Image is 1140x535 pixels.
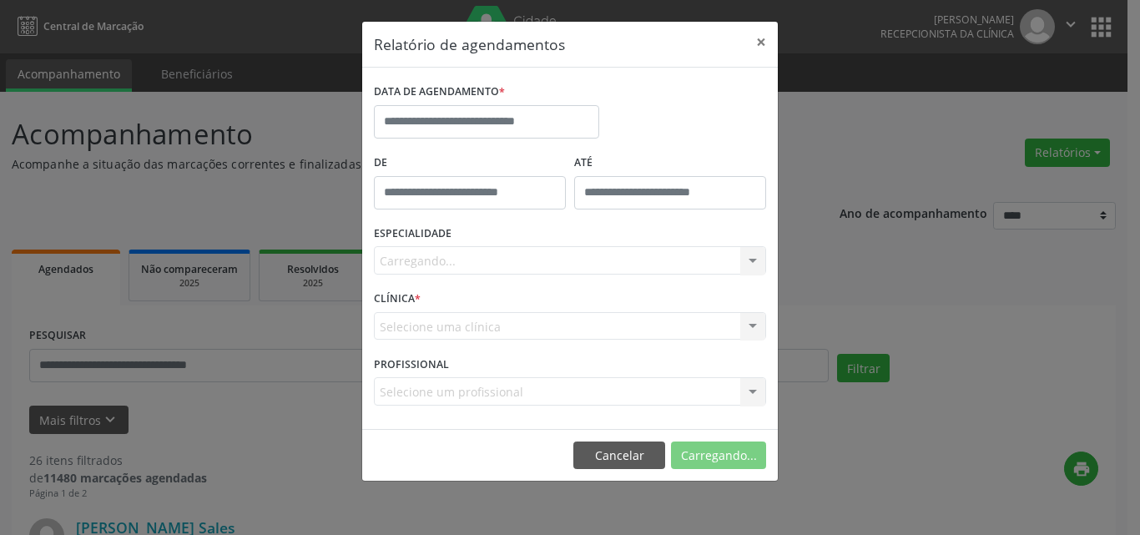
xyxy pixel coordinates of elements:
label: DATA DE AGENDAMENTO [374,79,505,105]
label: ESPECIALIDADE [374,221,451,247]
button: Close [744,22,778,63]
h5: Relatório de agendamentos [374,33,565,55]
label: De [374,150,566,176]
label: PROFISSIONAL [374,351,449,377]
label: CLÍNICA [374,286,421,312]
button: Cancelar [573,442,665,470]
button: Carregando... [671,442,766,470]
label: ATÉ [574,150,766,176]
